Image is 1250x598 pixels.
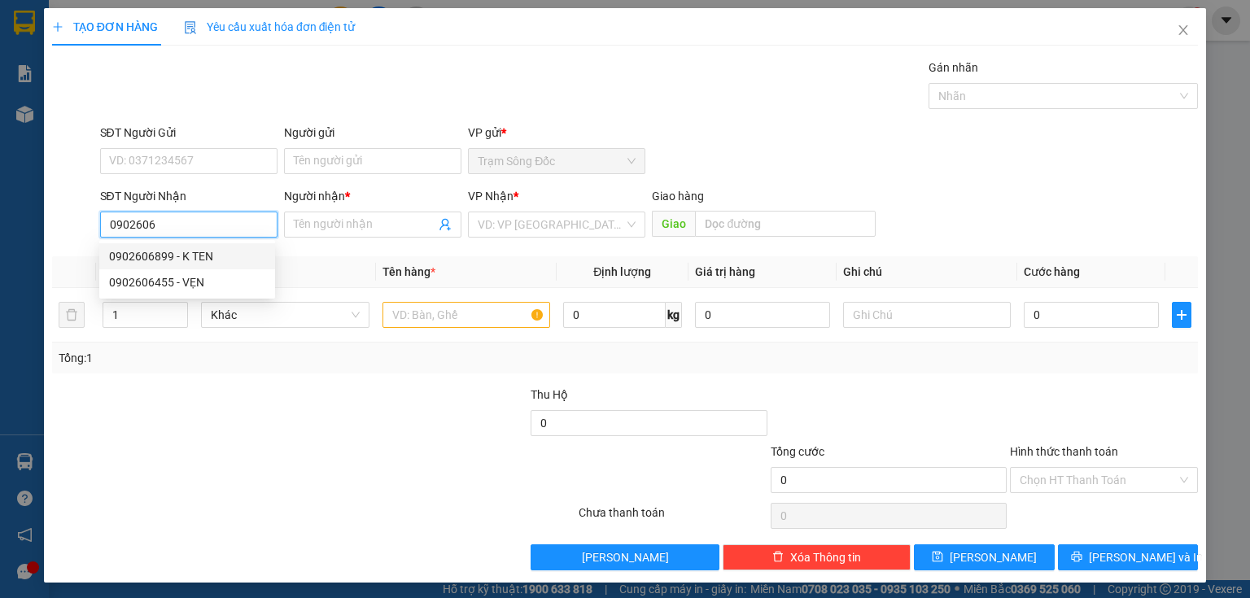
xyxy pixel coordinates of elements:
span: Thu Hộ [531,388,568,401]
button: deleteXóa Thông tin [723,544,911,570]
span: Giao [652,211,695,237]
span: TẠO ĐƠN HÀNG [52,20,158,33]
div: SĐT Người Gửi [100,124,278,142]
span: [PERSON_NAME] [950,548,1037,566]
span: user-add [439,218,452,231]
th: Ghi chú [837,256,1017,288]
button: plus [1172,302,1191,328]
span: Giao hàng [652,190,704,203]
span: [PERSON_NAME] và In [1089,548,1203,566]
button: delete [59,302,85,328]
div: 0902606455 - VẸN [99,269,275,295]
div: Chưa thanh toán [577,504,768,532]
button: [PERSON_NAME] [531,544,719,570]
span: Cước hàng [1024,265,1080,278]
span: printer [1071,551,1082,564]
div: 0902606899 - K TEN [109,247,265,265]
label: Gán nhãn [929,61,978,74]
input: Dọc đường [695,211,876,237]
span: Tổng cước [771,445,824,458]
input: 0 [695,302,830,328]
span: delete [772,551,784,564]
span: plus [52,21,63,33]
span: Định lượng [593,265,651,278]
div: 0902606455 - VẸN [109,273,265,291]
div: VP gửi [468,124,645,142]
span: Tên hàng [382,265,435,278]
button: printer[PERSON_NAME] và In [1058,544,1199,570]
button: Close [1160,8,1206,54]
div: Người nhận [284,187,461,205]
input: VD: Bàn, Ghế [382,302,550,328]
span: Trạm Sông Đốc [478,149,636,173]
span: VP Nhận [468,190,514,203]
span: save [932,551,943,564]
div: SĐT Người Nhận [100,187,278,205]
div: 0902606899 - K TEN [99,243,275,269]
span: kg [666,302,682,328]
span: [PERSON_NAME] [582,548,669,566]
span: close [1177,24,1190,37]
input: Ghi Chú [843,302,1011,328]
span: Khác [211,303,359,327]
span: Xóa Thông tin [790,548,861,566]
label: Hình thức thanh toán [1010,445,1118,458]
span: plus [1173,308,1191,321]
span: Yêu cầu xuất hóa đơn điện tử [184,20,356,33]
button: save[PERSON_NAME] [914,544,1055,570]
img: icon [184,21,197,34]
span: Giá trị hàng [695,265,755,278]
div: Người gửi [284,124,461,142]
div: Tổng: 1 [59,349,483,367]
